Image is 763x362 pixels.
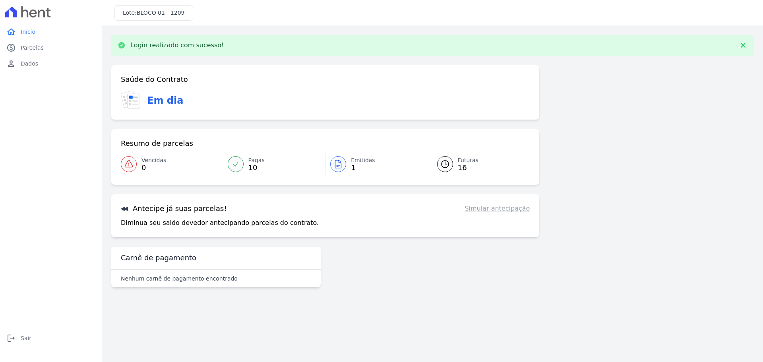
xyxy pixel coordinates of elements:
[6,59,16,68] i: person
[351,165,375,171] span: 1
[123,9,185,17] h3: Lote:
[3,24,99,40] a: homeInício
[141,165,166,171] span: 0
[351,156,375,165] span: Emitidas
[121,153,223,175] a: Vencidas 0
[248,165,265,171] span: 10
[3,40,99,56] a: paidParcelas
[21,28,35,36] span: Início
[6,333,16,343] i: logout
[6,43,16,52] i: paid
[141,156,166,165] span: Vencidas
[21,334,31,342] span: Sair
[6,27,16,37] i: home
[121,253,196,263] h3: Carnê de pagamento
[428,153,530,175] a: Futuras 16
[147,93,183,108] h3: Em dia
[137,10,185,16] span: BLOCO 01 - 1209
[458,165,478,171] span: 16
[121,139,193,148] h3: Resumo de parcelas
[21,60,38,68] span: Dados
[121,218,319,228] p: Diminua seu saldo devedor antecipando parcelas do contrato.
[458,156,478,165] span: Futuras
[3,56,99,72] a: personDados
[248,156,265,165] span: Pagas
[325,153,428,175] a: Emitidas 1
[121,204,227,213] h3: Antecipe já suas parcelas!
[121,275,238,283] p: Nenhum carnê de pagamento encontrado
[130,41,224,49] p: Login realizado com sucesso!
[465,204,530,213] a: Simular antecipação
[121,75,188,84] h3: Saúde do Contrato
[21,44,44,52] span: Parcelas
[223,153,325,175] a: Pagas 10
[3,330,99,346] a: logoutSair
